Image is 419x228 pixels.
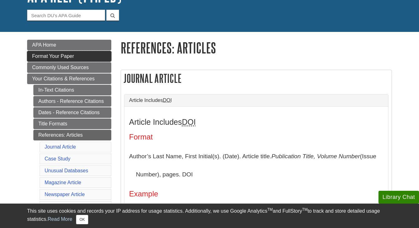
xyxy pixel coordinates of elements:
h1: References: Articles [121,40,392,56]
a: Authors - Reference Citations [33,96,111,107]
h3: Article Includes [129,118,383,127]
h2: Journal Article [121,70,392,87]
sup: TM [302,207,307,212]
span: Commonly Used Sources [32,65,89,70]
a: Read More [48,216,72,222]
abbr: Digital Object Identifier. This is the string of numbers associated with a particular article. No... [182,118,196,126]
a: Newspaper Article [45,192,85,197]
a: Journal Article [45,144,76,149]
a: Magazine Article [45,180,81,185]
i: Publication Title, Volume Number [272,153,360,160]
input: Search DU's APA Guide [27,10,105,21]
span: APA Home [32,42,56,48]
p: Author’s Last Name, First Initial(s). (Date). Article title. (Issue Number), pages. DOI [129,147,383,183]
span: Your Citations & References [32,76,94,81]
h4: Format [129,133,383,141]
a: Dates - Reference Citations [33,107,111,118]
a: APA Home [27,40,111,50]
a: Title Formats [33,119,111,129]
a: Article IncludesDOI [129,98,383,103]
a: Your Citations & References [27,73,111,84]
a: Format Your Paper [27,51,111,62]
button: Close [76,215,88,224]
div: This site uses cookies and records your IP address for usage statistics. Additionally, we use Goo... [27,207,392,224]
sup: TM [267,207,272,212]
a: Case Study [45,156,70,161]
a: References: Articles [33,130,111,140]
h4: Example [129,190,383,198]
a: In-Text Citations [33,85,111,95]
a: Unusual Databases [45,168,88,173]
span: Format Your Paper [32,53,74,59]
button: Library Chat [378,191,419,204]
a: Commonly Used Sources [27,62,111,73]
abbr: Digital Object Identifier. This is the string of numbers associated with a particular article. No... [163,98,172,103]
